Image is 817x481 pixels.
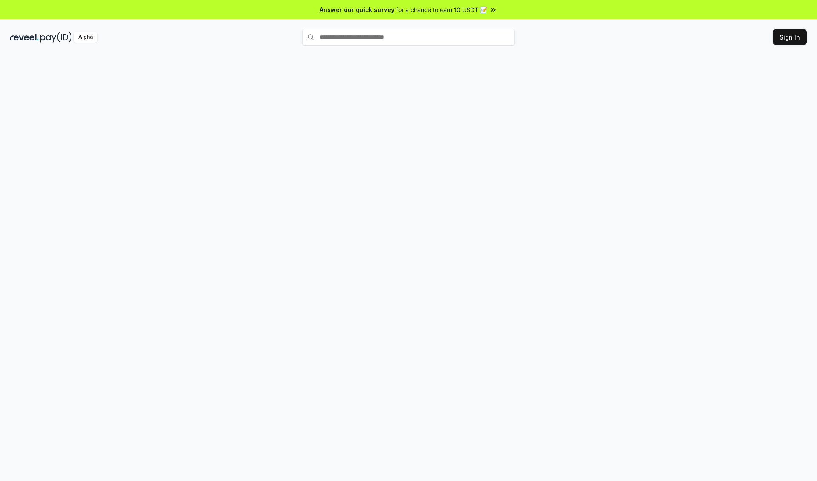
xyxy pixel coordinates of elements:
img: reveel_dark [10,32,39,43]
span: for a chance to earn 10 USDT 📝 [396,5,487,14]
img: pay_id [40,32,72,43]
div: Alpha [74,32,97,43]
span: Answer our quick survey [320,5,394,14]
button: Sign In [773,29,807,45]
